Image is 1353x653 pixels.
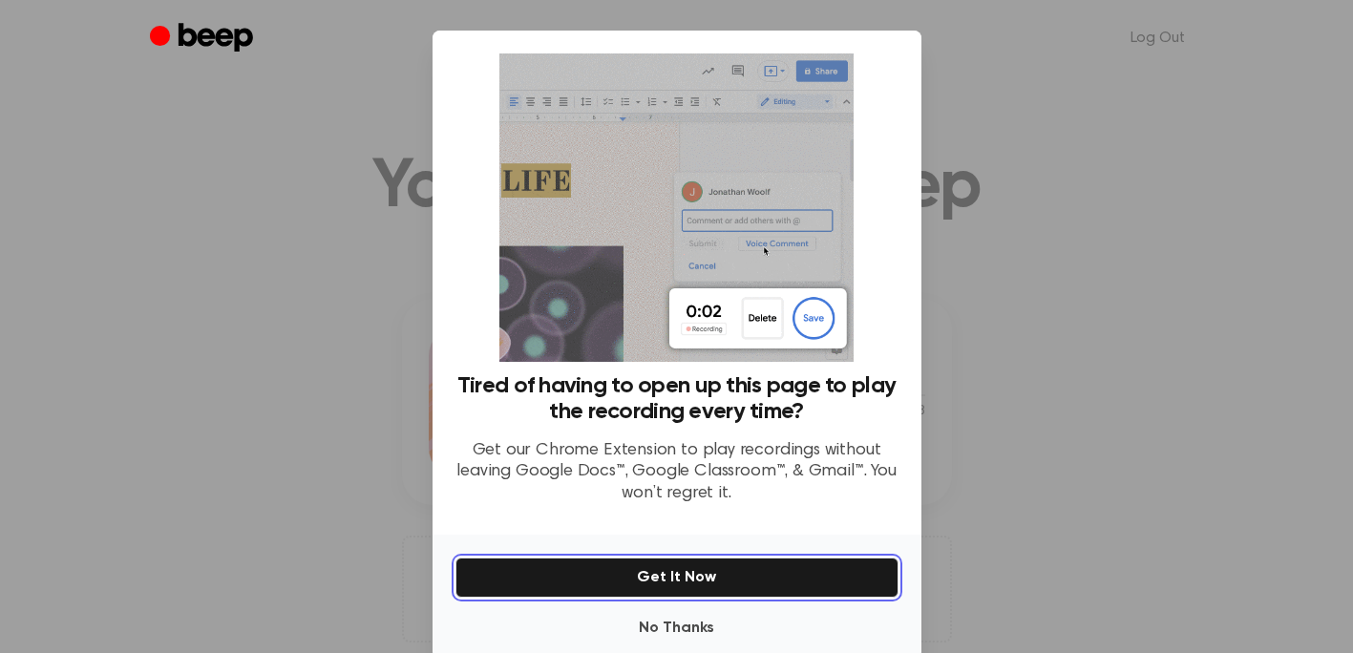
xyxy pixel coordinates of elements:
[455,373,898,425] h3: Tired of having to open up this page to play the recording every time?
[150,20,258,57] a: Beep
[455,558,898,598] button: Get It Now
[499,53,854,362] img: Beep extension in action
[455,440,898,505] p: Get our Chrome Extension to play recordings without leaving Google Docs™, Google Classroom™, & Gm...
[1111,15,1204,61] a: Log Out
[455,609,898,647] button: No Thanks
